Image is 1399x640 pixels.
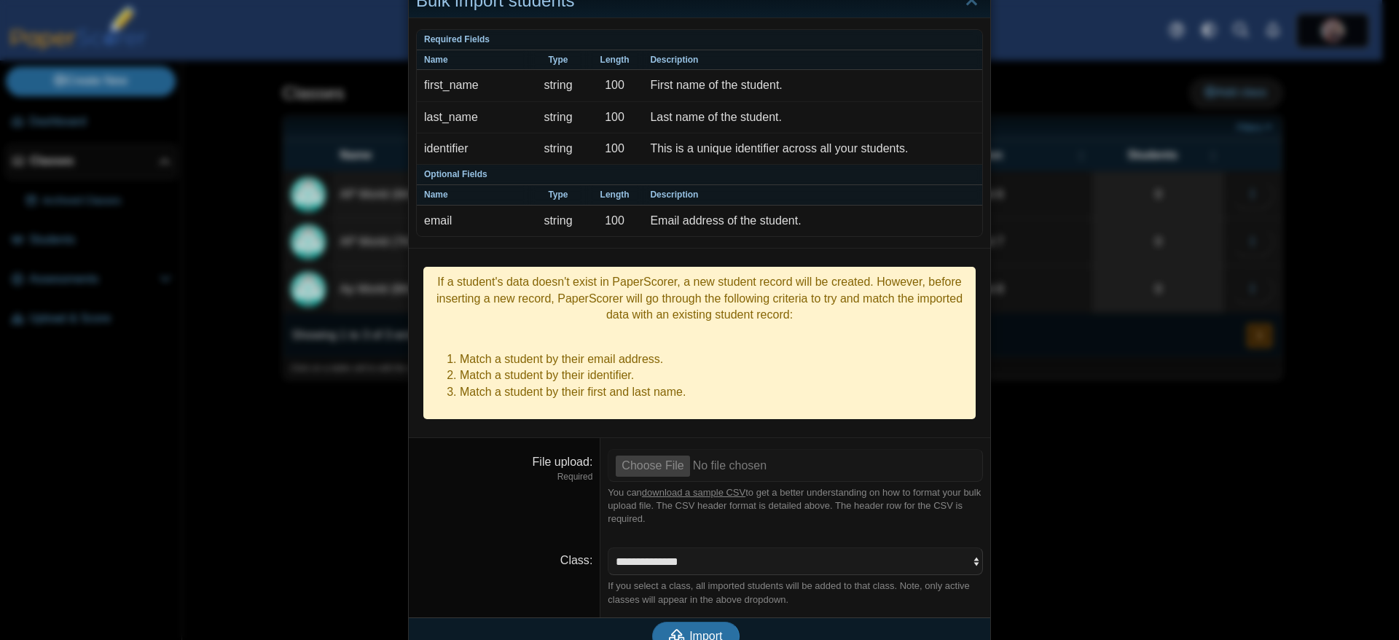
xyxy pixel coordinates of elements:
[587,50,643,71] th: Length
[431,274,968,323] div: If a student's data doesn't exist in PaperScorer, a new student record will be created. However, ...
[587,102,643,133] td: 100
[643,133,982,165] td: This is a unique identifier across all your students.
[530,102,587,133] td: string
[460,367,968,383] li: Match a student by their identifier.
[587,70,643,101] td: 100
[587,185,643,206] th: Length
[417,185,530,206] th: Name
[417,70,530,101] td: first_name
[608,579,983,606] div: If you select a class, all imported students will be added to that class. Note, only active class...
[417,30,982,50] th: Required Fields
[643,70,982,101] td: First name of the student.
[417,50,530,71] th: Name
[608,486,983,526] div: You can to get a better understanding on how to format your bulk upload file. The CSV header form...
[530,50,587,71] th: Type
[560,554,592,566] label: Class
[417,133,530,165] td: identifier
[417,102,530,133] td: last_name
[460,384,968,400] li: Match a student by their first and last name.
[643,102,982,133] td: Last name of the student.
[417,206,530,236] td: email
[642,487,745,498] a: download a sample CSV
[533,456,593,468] label: File upload
[417,165,982,185] th: Optional Fields
[643,206,982,236] td: Email address of the student.
[416,471,592,483] dfn: Required
[530,206,587,236] td: string
[587,133,643,165] td: 100
[643,50,982,71] th: Description
[530,70,587,101] td: string
[530,185,587,206] th: Type
[530,133,587,165] td: string
[643,185,982,206] th: Description
[587,206,643,236] td: 100
[460,351,968,367] li: Match a student by their email address.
